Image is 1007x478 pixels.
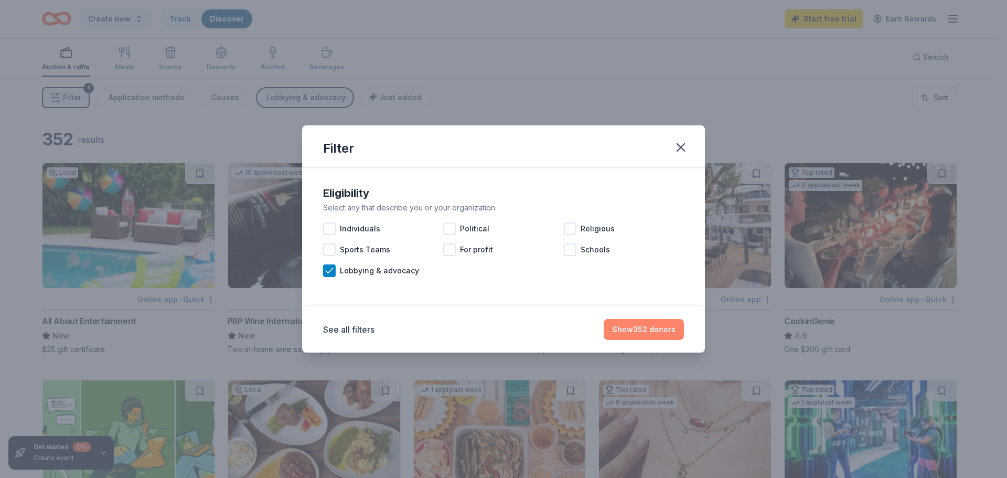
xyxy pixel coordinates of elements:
button: See all filters [323,323,374,336]
span: Schools [581,243,610,256]
span: Lobbying & advocacy [340,264,419,277]
div: Filter [323,140,354,157]
span: Political [460,222,489,235]
span: Religious [581,222,615,235]
div: Select any that describe you or your organization. [323,201,684,214]
span: For profit [460,243,493,256]
div: Eligibility [323,185,684,201]
span: Individuals [340,222,380,235]
button: Show352 donors [604,319,684,340]
span: Sports Teams [340,243,390,256]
